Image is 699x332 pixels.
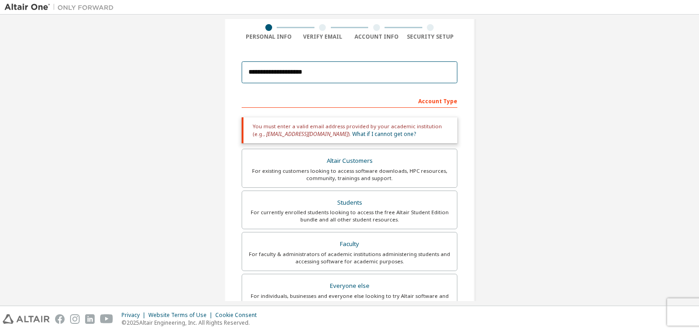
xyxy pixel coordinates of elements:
img: facebook.svg [55,314,65,324]
div: Altair Customers [248,155,451,167]
img: instagram.svg [70,314,80,324]
div: For individuals, businesses and everyone else looking to try Altair software and explore our prod... [248,292,451,307]
img: linkedin.svg [85,314,95,324]
div: Privacy [122,312,148,319]
div: For faculty & administrators of academic institutions administering students and accessing softwa... [248,251,451,265]
a: What if I cannot get one? [352,130,416,138]
p: © 2025 Altair Engineering, Inc. All Rights Reserved. [122,319,262,327]
div: Cookie Consent [215,312,262,319]
span: [EMAIL_ADDRESS][DOMAIN_NAME] [266,130,348,138]
div: Personal Info [242,33,296,40]
div: Everyone else [248,280,451,292]
div: Account Type [242,93,457,108]
img: Altair One [5,3,118,12]
div: Account Info [349,33,404,40]
div: Faculty [248,238,451,251]
img: youtube.svg [100,314,113,324]
div: Verify Email [296,33,350,40]
div: Security Setup [404,33,458,40]
div: For currently enrolled students looking to access the free Altair Student Edition bundle and all ... [248,209,451,223]
img: altair_logo.svg [3,314,50,324]
div: You must enter a valid email address provided by your academic institution (e.g., ). [242,117,457,143]
div: For existing customers looking to access software downloads, HPC resources, community, trainings ... [248,167,451,182]
div: Students [248,196,451,209]
div: Website Terms of Use [148,312,215,319]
